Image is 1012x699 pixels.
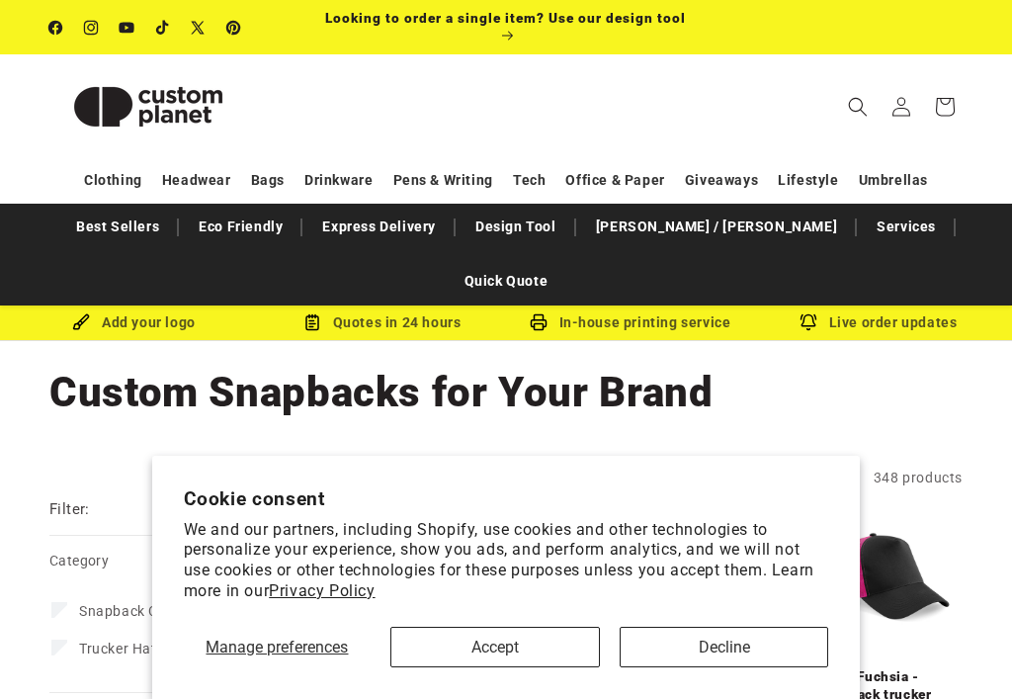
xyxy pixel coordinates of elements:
[620,627,829,667] button: Decline
[10,310,258,335] div: Add your logo
[189,210,293,244] a: Eco Friendly
[184,487,829,510] h2: Cookie consent
[304,163,373,198] a: Drinkware
[49,536,306,586] summary: Category (0 selected)
[465,210,566,244] a: Design Tool
[79,641,164,656] span: Trucker Hats
[49,366,963,419] h1: Custom Snapbacks for Your Brand
[49,498,90,521] h2: Filter:
[184,520,829,602] p: We and our partners, including Shopify, use cookies and other technologies to personalize your ex...
[42,54,255,158] a: Custom Planet
[84,163,142,198] a: Clothing
[79,602,219,620] span: (276)
[778,163,838,198] a: Lifestyle
[513,163,546,198] a: Tech
[325,10,686,26] span: Looking to order a single item? Use our design tool
[859,163,928,198] a: Umbrellas
[867,210,946,244] a: Services
[79,640,193,657] span: (72)
[49,553,109,568] span: Category
[393,163,493,198] a: Pens & Writing
[162,163,231,198] a: Headwear
[586,210,847,244] a: [PERSON_NAME] / [PERSON_NAME]
[258,310,506,335] div: Quotes in 24 hours
[565,163,664,198] a: Office & Paper
[303,313,321,331] img: Order Updates Icon
[913,604,1012,699] iframe: Chat Widget
[506,310,754,335] div: In-house printing service
[206,638,348,656] span: Manage preferences
[754,310,1002,335] div: Live order updates
[72,313,90,331] img: Brush Icon
[312,210,446,244] a: Express Delivery
[49,62,247,151] img: Custom Planet
[269,581,375,600] a: Privacy Policy
[836,85,880,129] summary: Search
[251,163,285,198] a: Bags
[530,313,548,331] img: In-house printing
[874,470,963,485] span: 348 products
[800,313,817,331] img: Order updates
[685,163,758,198] a: Giveaways
[79,603,183,619] span: Snapback Caps
[184,627,372,667] button: Manage preferences
[455,264,558,299] a: Quick Quote
[390,627,600,667] button: Accept
[66,210,169,244] a: Best Sellers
